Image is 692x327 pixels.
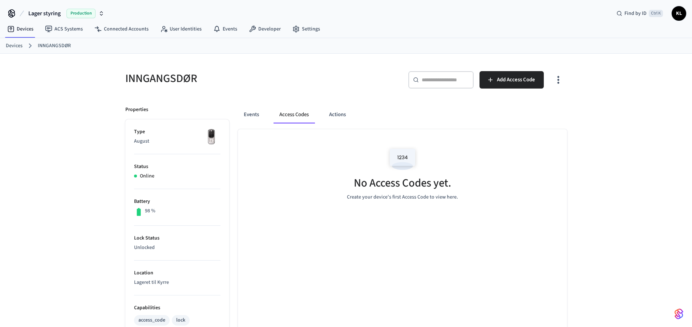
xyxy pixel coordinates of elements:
[6,42,23,50] a: Devices
[238,106,265,123] button: Events
[347,193,458,201] p: Create your device's first Access Code to view here.
[39,23,89,36] a: ACS Systems
[89,23,154,36] a: Connected Accounts
[125,71,342,86] h5: INNGANGSDØR
[243,23,287,36] a: Developer
[134,138,220,145] p: August
[672,7,685,20] span: KL
[207,23,243,36] a: Events
[125,106,148,114] p: Properties
[145,207,155,215] p: 98 %
[134,234,220,242] p: Lock Status
[28,9,61,18] span: Lager styring
[138,316,165,324] div: access_code
[675,308,683,320] img: SeamLogoGradient.69752ec5.svg
[386,144,419,175] img: Access Codes Empty State
[134,198,220,205] p: Battery
[176,316,185,324] div: lock
[274,106,315,123] button: Access Codes
[238,106,567,123] div: ant example
[672,6,686,21] button: KL
[479,71,544,89] button: Add Access Code
[134,269,220,277] p: Location
[287,23,326,36] a: Settings
[649,10,663,17] span: Ctrl K
[154,23,207,36] a: User Identities
[134,128,220,136] p: Type
[497,75,535,85] span: Add Access Code
[202,128,220,146] img: Yale Assure Touchscreen Wifi Smart Lock, Satin Nickel, Front
[134,279,220,286] p: Lageret til Kyrre
[140,172,154,180] p: Online
[611,7,669,20] div: Find by IDCtrl K
[134,244,220,252] p: Unlocked
[1,23,39,36] a: Devices
[66,9,96,18] span: Production
[38,42,71,50] a: INNGANGSDØR
[354,176,451,191] h5: No Access Codes yet.
[323,106,352,123] button: Actions
[134,304,220,312] p: Capabilities
[624,10,647,17] span: Find by ID
[134,163,220,171] p: Status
